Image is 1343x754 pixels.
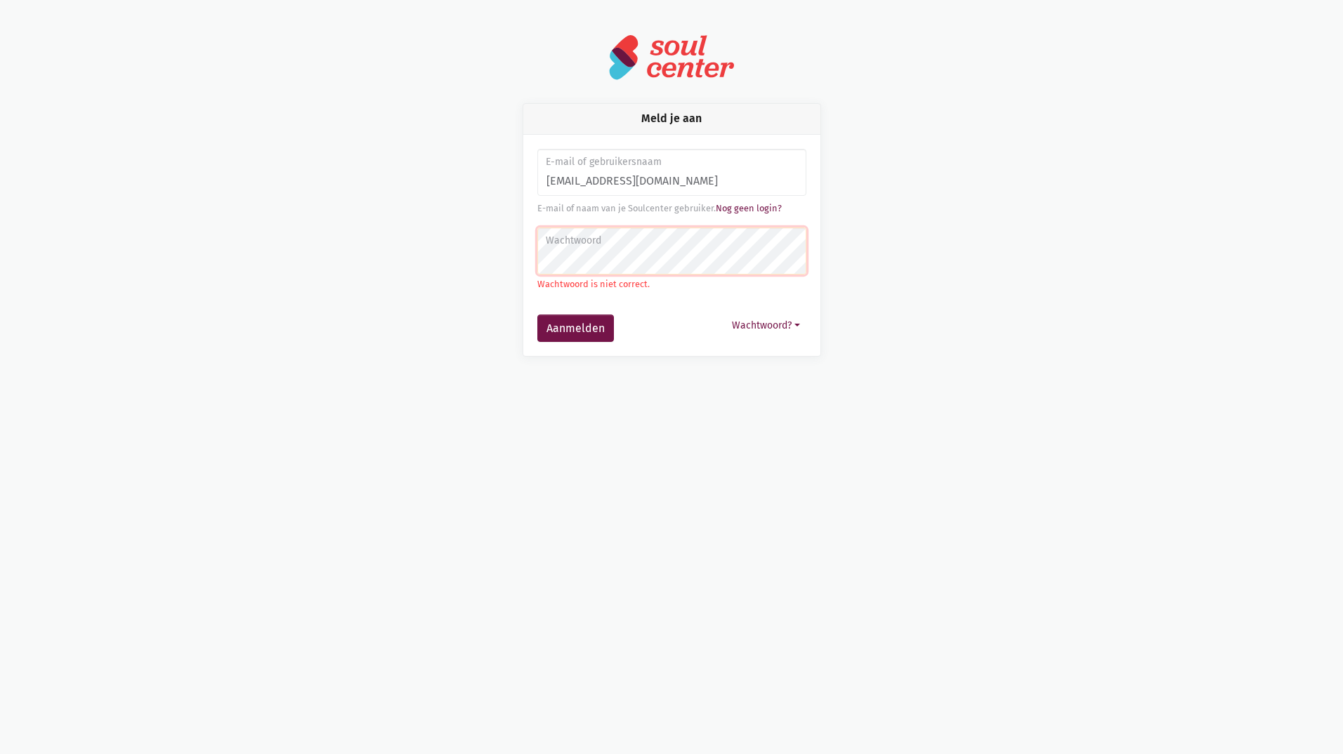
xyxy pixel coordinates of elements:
label: E-mail of gebruikersnaam [546,154,797,170]
div: Meld je aan [523,104,820,134]
a: Nog geen login? [716,203,782,213]
form: Aanmelden [537,149,806,343]
button: Wachtwoord? [726,315,806,336]
p: Wachtwoord is niet correct. [537,277,806,291]
label: Wachtwoord [546,233,797,249]
img: logo-soulcenter-full.svg [608,34,735,81]
div: E-mail of naam van je Soulcenter gebruiker. [537,201,806,216]
button: Aanmelden [537,315,614,343]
